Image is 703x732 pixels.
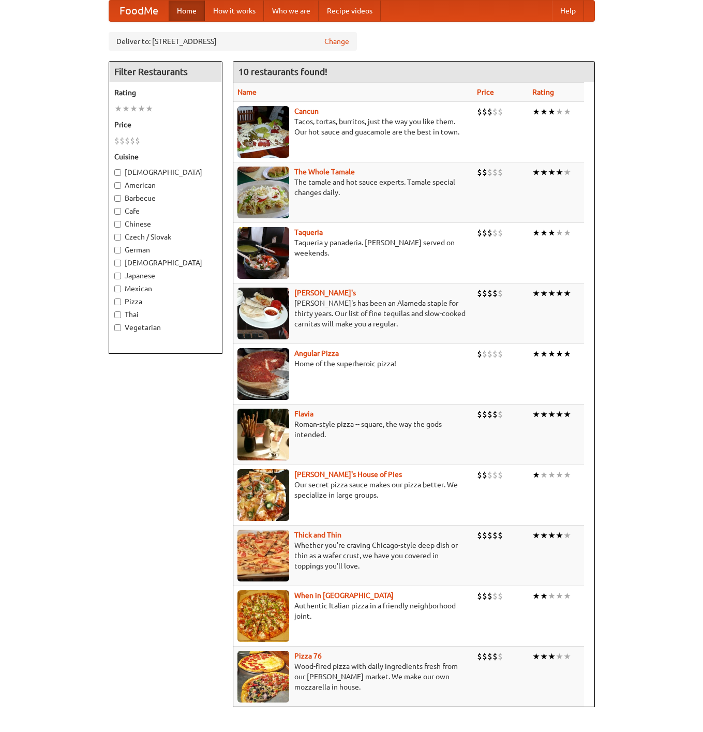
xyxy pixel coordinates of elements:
li: ★ [548,530,556,541]
li: $ [492,590,498,602]
li: ★ [556,348,563,360]
li: ★ [145,103,153,114]
b: The Whole Tamale [294,168,355,176]
li: ★ [130,103,138,114]
div: Deliver to: [STREET_ADDRESS] [109,32,357,51]
li: $ [114,135,119,146]
li: $ [477,227,482,238]
li: $ [477,106,482,117]
a: When in [GEOGRAPHIC_DATA] [294,591,394,600]
h5: Price [114,119,217,130]
li: $ [492,409,498,420]
li: ★ [548,288,556,299]
img: luigis.jpg [237,469,289,521]
li: $ [492,530,498,541]
a: FoodMe [109,1,169,21]
li: $ [487,530,492,541]
li: ★ [556,106,563,117]
a: Recipe videos [319,1,381,21]
input: [DEMOGRAPHIC_DATA] [114,169,121,176]
li: $ [492,227,498,238]
input: Thai [114,311,121,318]
input: Czech / Slovak [114,234,121,241]
li: ★ [540,530,548,541]
a: Change [324,36,349,47]
li: ★ [556,288,563,299]
li: $ [498,348,503,360]
li: ★ [540,651,548,662]
input: Mexican [114,286,121,292]
a: Angular Pizza [294,349,339,357]
label: Chinese [114,219,217,229]
li: $ [482,651,487,662]
li: $ [477,167,482,178]
li: $ [482,106,487,117]
b: Pizza 76 [294,652,322,660]
input: Pizza [114,298,121,305]
li: ★ [556,167,563,178]
p: [PERSON_NAME]'s has been an Alameda staple for thirty years. Our list of fine tequilas and slow-c... [237,298,469,329]
li: ★ [532,590,540,602]
ng-pluralize: 10 restaurants found! [238,67,327,77]
a: Cancun [294,107,319,115]
li: $ [477,590,482,602]
li: ★ [540,288,548,299]
li: ★ [532,288,540,299]
li: $ [498,167,503,178]
li: ★ [540,106,548,117]
li: $ [498,227,503,238]
a: How it works [205,1,264,21]
li: $ [492,348,498,360]
li: ★ [548,227,556,238]
li: ★ [563,530,571,541]
a: Rating [532,88,554,96]
p: Roman-style pizza -- square, the way the gods intended. [237,419,469,440]
img: angular.jpg [237,348,289,400]
li: ★ [532,167,540,178]
li: $ [482,348,487,360]
a: Thick and Thin [294,531,341,539]
a: Flavia [294,410,313,418]
li: ★ [540,590,548,602]
li: ★ [532,348,540,360]
li: $ [130,135,135,146]
p: Our secret pizza sauce makes our pizza better. We specialize in large groups. [237,480,469,500]
li: ★ [548,167,556,178]
li: ★ [563,167,571,178]
li: $ [498,530,503,541]
li: $ [498,651,503,662]
input: Chinese [114,221,121,228]
li: ★ [532,227,540,238]
li: $ [487,348,492,360]
li: ★ [556,409,563,420]
label: American [114,180,217,190]
li: ★ [532,409,540,420]
li: $ [487,651,492,662]
li: ★ [548,106,556,117]
li: ★ [532,651,540,662]
li: $ [492,651,498,662]
p: Tacos, tortas, burritos, just the way you like them. Our hot sauce and guacamole are the best in ... [237,116,469,137]
li: $ [482,288,487,299]
li: $ [477,409,482,420]
li: ★ [556,227,563,238]
li: $ [492,167,498,178]
li: ★ [532,106,540,117]
a: Name [237,88,257,96]
li: $ [482,409,487,420]
label: Cafe [114,206,217,216]
li: $ [487,590,492,602]
p: The tamale and hot sauce experts. Tamale special changes daily. [237,177,469,198]
p: Authentic Italian pizza in a friendly neighborhood joint. [237,601,469,621]
a: [PERSON_NAME]'s House of Pies [294,470,402,479]
img: wholetamale.jpg [237,167,289,218]
a: [PERSON_NAME]'s [294,289,356,297]
li: ★ [548,469,556,481]
li: $ [487,288,492,299]
li: ★ [532,530,540,541]
li: ★ [532,469,540,481]
li: $ [498,469,503,481]
li: $ [487,409,492,420]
